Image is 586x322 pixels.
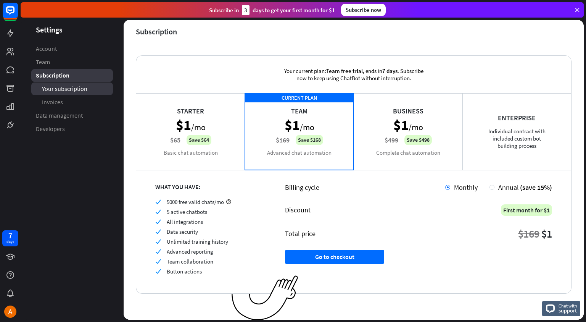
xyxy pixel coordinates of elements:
i: check [155,259,161,264]
a: Data management [31,109,113,122]
div: WHAT YOU HAVE: [155,183,266,191]
span: (save 15%) [520,183,552,192]
i: check [155,199,161,205]
div: $1 [541,227,552,241]
i: check [155,249,161,254]
i: check [155,229,161,235]
span: Team free trial [326,67,363,74]
div: Subscribe now [341,4,386,16]
span: Button actions [167,268,202,275]
button: Go to checkout [285,250,384,264]
button: Open LiveChat chat widget [6,3,29,26]
div: days [6,239,14,244]
div: First month for $1 [501,204,552,216]
span: Invoices [42,98,63,106]
header: Settings [21,24,124,35]
i: check [155,239,161,244]
div: Subscribe in days to get your first month for $1 [209,5,335,15]
img: ec979a0a656117aaf919.png [232,275,298,321]
a: Your subscription [31,83,113,95]
span: Data management [36,112,83,120]
i: check [155,269,161,274]
span: Monthly [454,183,478,192]
a: Invoices [31,96,113,108]
span: All integrations [167,218,203,225]
div: Billing cycle [285,183,445,192]
span: Unlimited training history [167,238,228,245]
span: Annual [498,183,519,192]
i: check [155,219,161,225]
a: 7 days [2,230,18,246]
span: Team [36,58,50,66]
span: 5000 free valid chats/mo [167,198,224,205]
span: support [559,307,577,314]
span: 7 days [382,67,398,74]
a: Account [31,42,113,55]
div: 7 [8,232,12,239]
a: Team [31,56,113,68]
a: Developers [31,123,113,135]
span: Chat with [559,302,577,309]
span: 5 active chatbots [167,208,207,215]
span: Your subscription [42,85,87,93]
span: Team collaboration [167,258,213,265]
div: Discount [285,205,311,214]
div: Total price [285,229,316,238]
span: Subscription [36,71,69,79]
div: Subscription [136,27,177,36]
span: Account [36,45,57,53]
span: Data security [167,228,198,235]
i: check [155,209,161,215]
div: Your current plan: , ends in . Subscribe now to keep using ChatBot without interruption. [272,56,436,93]
span: Advanced reporting [167,248,213,255]
span: Developers [36,125,65,133]
div: 3 [242,5,250,15]
div: $169 [518,227,539,241]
